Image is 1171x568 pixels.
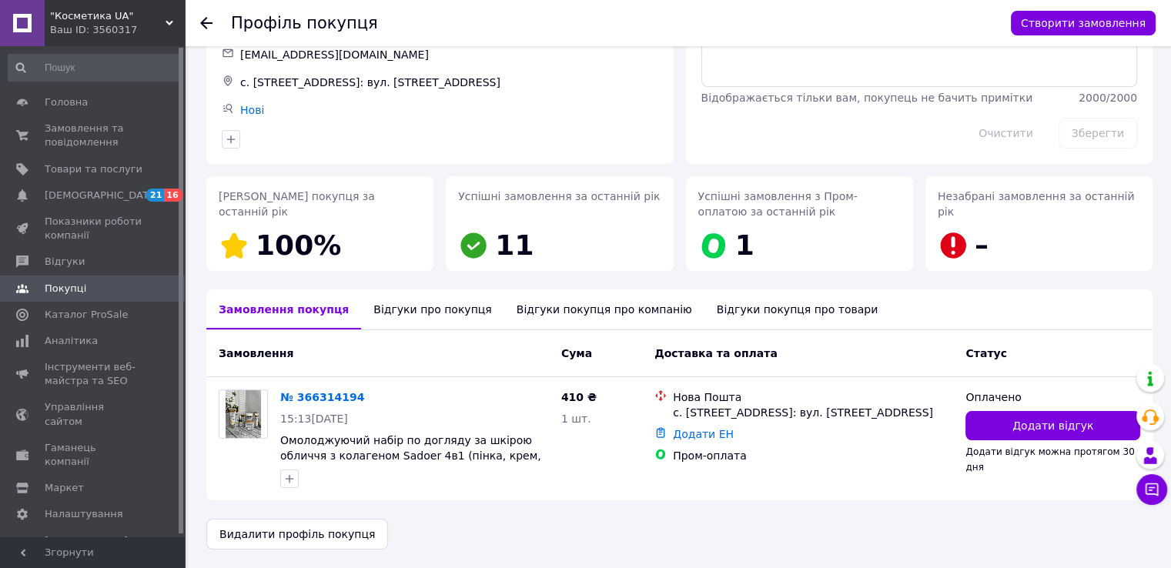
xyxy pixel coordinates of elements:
[45,507,123,521] span: Налаштування
[504,289,704,329] div: Відгуки покупця про компанію
[1079,92,1137,104] span: 2000 / 2000
[698,190,858,218] span: Успішні замовлення з Пром-оплатою за останній рік
[280,391,364,403] a: № 366314194
[673,405,953,420] div: с. [STREET_ADDRESS]: вул. [STREET_ADDRESS]
[673,389,953,405] div: Нова Пошта
[1011,11,1156,35] button: Створити замовлення
[965,411,1140,440] button: Додати відгук
[45,481,84,495] span: Маркет
[45,282,86,296] span: Покупці
[45,308,128,322] span: Каталог ProSale
[256,229,341,261] span: 100%
[200,15,212,31] div: Повернутися назад
[45,441,142,469] span: Гаманець компанії
[50,9,166,23] span: "Косметика UA"
[673,448,953,463] div: Пром-оплата
[206,289,361,329] div: Замовлення покупця
[146,189,164,202] span: 21
[45,95,88,109] span: Головна
[226,390,262,438] img: Фото товару
[280,434,541,477] a: Омолоджуючий набір по догляду за шкірою обличчя з колагеном Sadoer 4в1 (пінка, крем, сиворотка, к...
[361,289,504,329] div: Відгуки про покупця
[45,215,142,242] span: Показники роботи компанії
[237,72,661,93] div: с. [STREET_ADDRESS]: вул. [STREET_ADDRESS]
[50,23,185,37] div: Ваш ID: 3560317
[240,48,429,61] span: [EMAIL_ADDRESS][DOMAIN_NAME]
[965,446,1134,473] span: Додати відгук можна протягом 30 дня
[240,104,264,116] a: Нові
[219,190,375,218] span: [PERSON_NAME] покупця за останній рік
[495,229,534,261] span: 11
[458,190,660,202] span: Успішні замовлення за останній рік
[45,334,98,348] span: Аналітика
[280,413,348,425] span: 15:13[DATE]
[965,389,1140,405] div: Оплачено
[231,14,378,32] h1: Профіль покупця
[561,347,592,359] span: Cума
[219,389,268,439] a: Фото товару
[938,190,1135,218] span: Незабрані замовлення за останній рік
[206,519,388,550] button: Видалити профіль покупця
[45,122,142,149] span: Замовлення та повідомлення
[219,347,293,359] span: Замовлення
[561,413,591,425] span: 1 шт.
[654,347,778,359] span: Доставка та оплата
[704,289,890,329] div: Відгуки покупця про товари
[1012,418,1093,433] span: Додати відгук
[8,54,182,82] input: Пошук
[701,92,1033,104] span: Відображається тільки вам, покупець не бачить примітки
[45,400,142,428] span: Управління сайтом
[673,428,734,440] a: Додати ЕН
[561,391,597,403] span: 410 ₴
[45,162,142,176] span: Товари та послуги
[45,360,142,388] span: Інструменти веб-майстра та SEO
[45,189,159,202] span: [DEMOGRAPHIC_DATA]
[164,189,182,202] span: 16
[45,255,85,269] span: Відгуки
[975,229,989,261] span: –
[1136,474,1167,505] button: Чат з покупцем
[965,347,1006,359] span: Статус
[735,229,754,261] span: 1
